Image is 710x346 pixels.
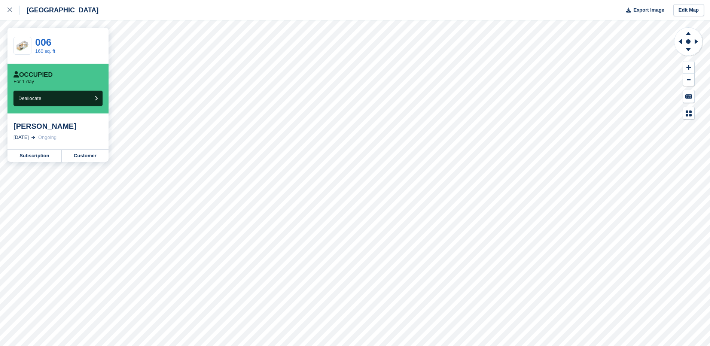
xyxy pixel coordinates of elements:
[62,150,109,162] a: Customer
[38,134,57,141] div: Ongoing
[35,48,55,54] a: 160 sq. ft
[31,136,35,139] img: arrow-right-light-icn-cde0832a797a2874e46488d9cf13f60e5c3a73dbe684e267c42b8395dfbc2abf.svg
[20,6,98,15] div: [GEOGRAPHIC_DATA]
[683,74,694,86] button: Zoom Out
[7,150,62,162] a: Subscription
[13,134,29,141] div: [DATE]
[13,91,103,106] button: Deallocate
[683,107,694,119] button: Map Legend
[622,4,664,16] button: Export Image
[13,71,53,79] div: Occupied
[13,122,103,131] div: [PERSON_NAME]
[13,79,34,85] p: For 1 day
[683,61,694,74] button: Zoom In
[14,40,31,52] img: SCA-160sqft.jpg
[35,37,51,48] a: 006
[673,4,704,16] a: Edit Map
[18,95,41,101] span: Deallocate
[633,6,664,14] span: Export Image
[683,90,694,103] button: Keyboard Shortcuts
